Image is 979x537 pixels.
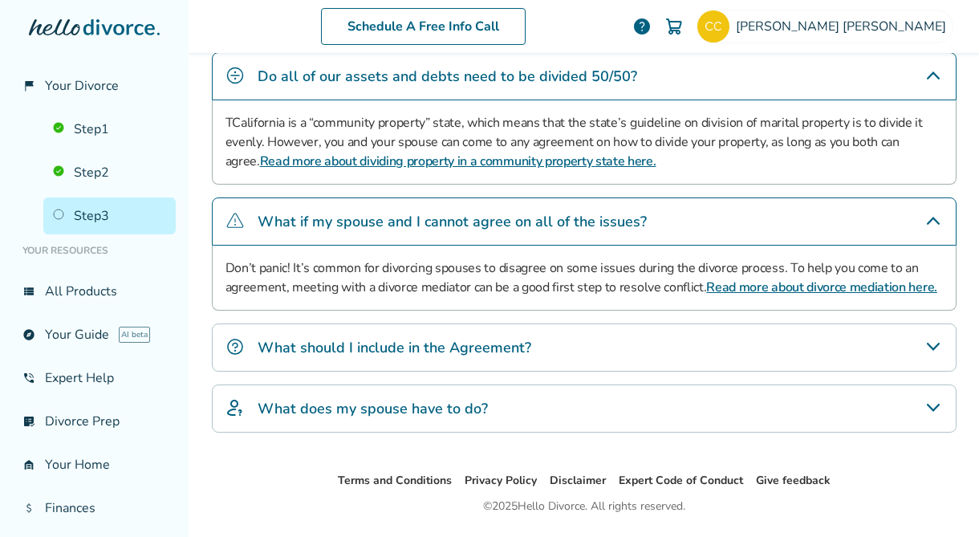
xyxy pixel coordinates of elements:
li: Your Resources [13,234,176,266]
span: list_alt_check [22,415,35,428]
img: What if my spouse and I cannot agree on all of the issues? [225,211,245,230]
a: Step3 [43,197,176,234]
span: explore [22,328,35,341]
img: Cart [664,17,684,36]
a: Privacy Policy [465,473,537,488]
h4: What does my spouse have to do? [258,398,488,419]
a: attach_moneyFinances [13,490,176,527]
img: checy16@gmail.com [697,10,729,43]
a: Read more about divorce mediation here. [706,279,937,296]
a: list_alt_checkDivorce Prep [13,403,176,440]
span: Your Divorce [45,77,119,95]
span: AI beta [119,327,150,343]
a: exploreYour GuideAI beta [13,316,176,353]
li: Disclaimer [550,471,606,490]
a: phone_in_talkExpert Help [13,360,176,397]
a: garage_homeYour Home [13,446,176,483]
span: garage_home [22,458,35,471]
h4: What should I include in the Agreement? [258,337,531,358]
span: flag_2 [22,79,35,92]
a: help [632,17,652,36]
a: flag_2Your Divorce [13,67,176,104]
a: Read more about dividing property in a community property state here. [260,153,656,170]
h4: What if my spouse and I cannot agree on all of the issues? [258,211,647,232]
span: [PERSON_NAME] [PERSON_NAME] [736,18,953,35]
h4: Do all of our assets and debts need to be divided 50/50? [258,66,637,87]
span: view_list [22,285,35,298]
div: What does my spouse have to do? [212,384,957,433]
p: Don’t panic! It’s common for divorcing spouses to disagree on some issues during the divorce proc... [225,258,943,297]
img: What should I include in the Agreement? [225,337,245,356]
span: attach_money [22,502,35,515]
div: © 2025 Hello Divorce. All rights reserved. [483,497,685,516]
a: Step1 [43,111,176,148]
a: Schedule A Free Info Call [321,8,526,45]
div: What if my spouse and I cannot agree on all of the issues? [212,197,957,246]
img: What does my spouse have to do? [225,398,245,417]
a: Step2 [43,154,176,191]
a: view_listAll Products [13,273,176,310]
div: Do all of our assets and debts need to be divided 50/50? [212,52,957,100]
div: What should I include in the Agreement? [212,323,957,372]
p: TCalifornia is a “community property” state, which means that the state’s guideline on division o... [225,113,943,171]
img: Do all of our assets and debts need to be divided 50/50? [225,66,245,85]
li: Give feedback [756,471,831,490]
iframe: Chat Widget [899,460,979,537]
a: Terms and Conditions [338,473,452,488]
a: Expert Code of Conduct [619,473,743,488]
span: phone_in_talk [22,372,35,384]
